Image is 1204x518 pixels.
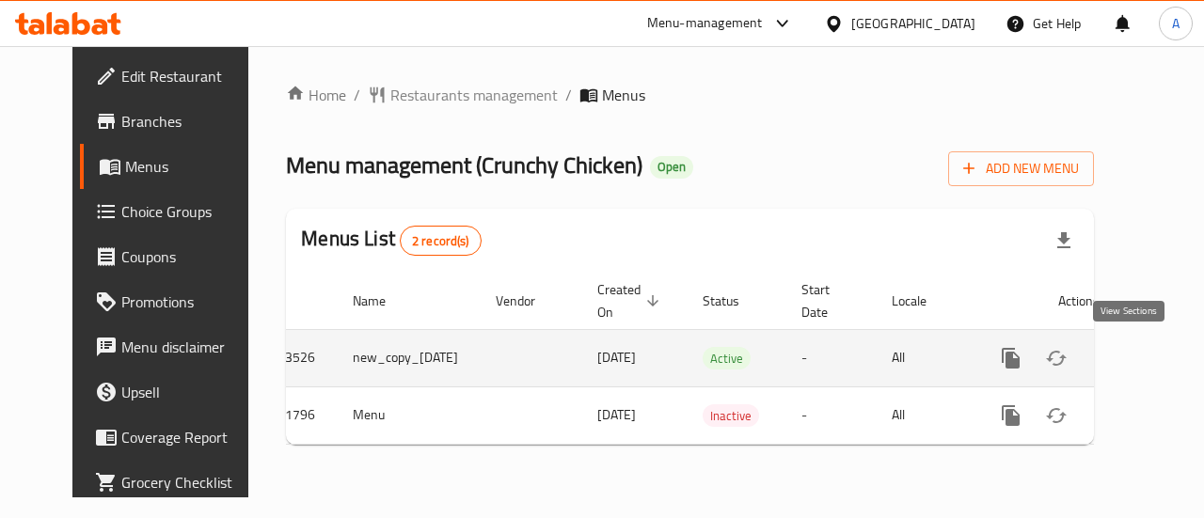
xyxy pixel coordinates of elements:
li: / [354,84,360,106]
span: Inactive [703,405,759,427]
td: Menu [338,386,481,444]
span: Created On [597,278,665,323]
a: Edit Restaurant [80,54,274,99]
td: - [786,386,877,444]
td: All [877,386,974,444]
span: Open [650,159,693,175]
button: Delete menu [1079,336,1124,381]
span: Name [353,290,410,312]
span: Menus [125,155,259,178]
th: Actions [974,273,1184,330]
span: [DATE] [597,345,636,369]
div: Inactive [703,404,759,427]
span: Branches [121,110,259,133]
div: Total records count [400,226,482,256]
button: more [989,336,1034,381]
span: Active [703,348,751,369]
a: Menu disclaimer [80,324,274,369]
span: Restaurants management [390,84,558,106]
button: more [989,393,1034,438]
span: Locale [892,290,951,312]
a: Coupons [80,234,274,279]
div: [GEOGRAPHIC_DATA] [851,13,975,34]
td: 1271796 [247,386,338,444]
table: enhanced table [247,273,1184,445]
span: Add New Menu [963,157,1079,181]
span: Menu management ( Crunchy Chicken ) [286,144,642,186]
a: Coverage Report [80,415,274,460]
td: new_copy_[DATE] [338,329,481,386]
td: 1273526 [247,329,338,386]
a: Promotions [80,279,274,324]
span: [DATE] [597,402,636,427]
nav: breadcrumb [286,84,1094,106]
li: / [565,84,572,106]
h2: Menus List [301,225,481,256]
span: Menu disclaimer [121,336,259,358]
a: Restaurants management [368,84,558,106]
span: Menus [602,84,645,106]
button: Add New Menu [948,151,1094,186]
button: Change Status [1034,336,1079,381]
a: Home [286,84,346,106]
span: Status [703,290,764,312]
td: - [786,329,877,386]
a: Branches [80,99,274,144]
div: Active [703,347,751,369]
span: Coupons [121,245,259,268]
span: Start Date [801,278,854,323]
span: 2 record(s) [401,232,481,250]
span: Edit Restaurant [121,65,259,87]
a: Menus [80,144,274,189]
a: Upsell [80,369,274,415]
button: Change Status [1034,393,1079,438]
span: Coverage Report [121,426,259,448]
a: Grocery Checklist [80,460,274,505]
span: Upsell [121,381,259,403]
div: Menu-management [647,12,763,35]
span: Choice Groups [121,200,259,223]
span: Promotions [121,290,259,313]
td: All [877,329,974,386]
div: Export file [1041,218,1086,263]
span: Vendor [496,290,560,312]
a: Choice Groups [80,189,274,234]
span: A [1172,13,1180,34]
span: Grocery Checklist [121,471,259,494]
